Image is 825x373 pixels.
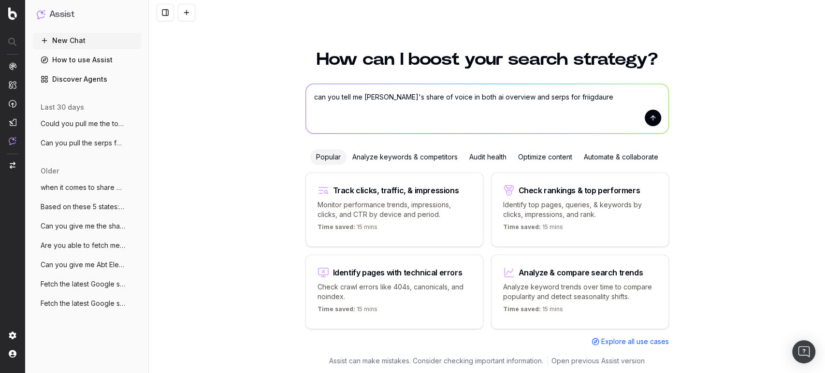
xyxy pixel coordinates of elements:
[318,305,355,313] span: Time saved:
[305,51,669,68] h1: How can I boost your search strategy?
[41,299,126,308] span: Fetch the latest Google search results f
[33,116,141,131] button: Could you pull me the top PAA results fo
[33,52,141,68] a: How to use Assist
[318,223,377,235] p: 15 mins
[503,305,541,313] span: Time saved:
[41,138,126,148] span: Can you pull the serps for gift guides q
[41,119,126,129] span: Could you pull me the top PAA results fo
[33,257,141,273] button: Can you give me Abt Electronics and Appl
[33,72,141,87] a: Discover Agents
[49,8,74,21] h1: Assist
[601,337,669,346] span: Explore all use cases
[463,149,512,165] div: Audit health
[33,218,141,234] button: Can you give me the share of voice for a
[9,81,16,89] img: Intelligence
[318,305,377,317] p: 15 mins
[33,199,141,215] button: Based on these 5 states: [US_STATE], Arizo
[512,149,578,165] div: Optimize content
[792,340,815,363] div: Open Intercom Messenger
[318,200,471,219] p: Monitor performance trends, impressions, clicks, and CTR by device and period.
[41,183,126,192] span: when it comes to share of voice what is
[310,149,347,165] div: Popular
[318,223,355,230] span: Time saved:
[37,8,137,21] button: Assist
[503,305,563,317] p: 15 mins
[519,186,640,194] div: Check rankings & top performers
[9,100,16,108] img: Activation
[503,200,657,219] p: Identify top pages, queries, & keywords by clicks, impressions, and rank.
[9,137,16,145] img: Assist
[519,269,643,276] div: Analyze & compare search trends
[9,62,16,70] img: Analytics
[333,269,463,276] div: Identify pages with technical errors
[41,221,126,231] span: Can you give me the share of voice for a
[41,241,126,250] span: Are you able to fetch me the highest per
[578,149,664,165] div: Automate & collaborate
[37,10,45,19] img: Assist
[503,223,563,235] p: 15 mins
[306,84,668,133] textarea: can you tell me [PERSON_NAME]'s share of voice in both ai overview and serps for friigdaure
[551,356,645,366] a: Open previous Assist version
[33,135,141,151] button: Can you pull the serps for gift guides q
[10,162,15,169] img: Switch project
[592,337,669,346] a: Explore all use cases
[33,276,141,292] button: Fetch the latest Google search results f
[41,166,59,176] span: older
[41,260,126,270] span: Can you give me Abt Electronics and Appl
[347,149,463,165] div: Analyze keywords & competitors
[33,180,141,195] button: when it comes to share of voice what is
[33,296,141,311] button: Fetch the latest Google search results f
[9,331,16,339] img: Setting
[333,186,459,194] div: Track clicks, traffic, & impressions
[329,356,543,366] p: Assist can make mistakes. Consider checking important information.
[503,282,657,301] p: Analyze keyword trends over time to compare popularity and detect seasonality shifts.
[9,118,16,126] img: Studio
[41,202,126,212] span: Based on these 5 states: [US_STATE], Arizo
[318,282,471,301] p: Check crawl errors like 404s, canonicals, and noindex.
[9,350,16,358] img: My account
[8,7,17,20] img: Botify logo
[41,279,126,289] span: Fetch the latest Google search results f
[503,223,541,230] span: Time saved:
[33,33,141,48] button: New Chat
[41,102,84,112] span: last 30 days
[33,238,141,253] button: Are you able to fetch me the highest per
